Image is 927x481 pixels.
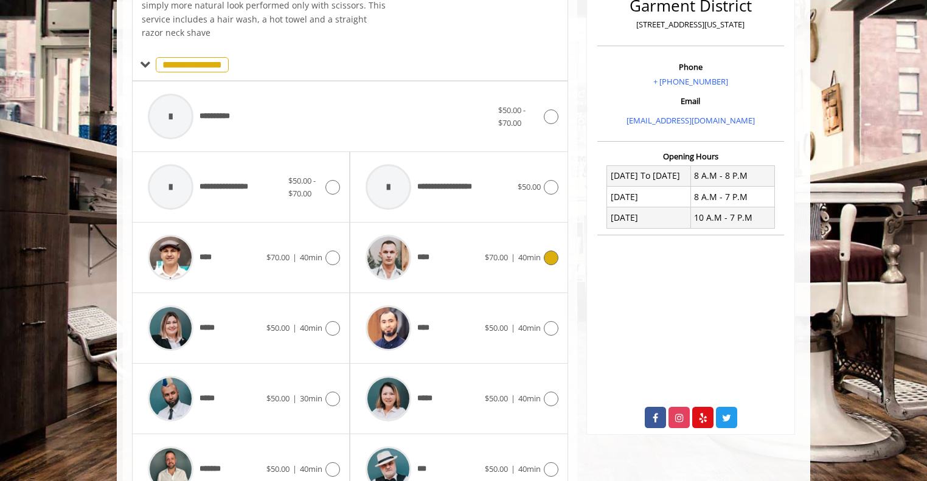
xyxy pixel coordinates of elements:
[300,322,322,333] span: 40min
[518,181,541,192] span: $50.00
[293,252,297,263] span: |
[485,463,508,474] span: $50.00
[511,252,515,263] span: |
[607,165,691,186] td: [DATE] To [DATE]
[690,165,774,186] td: 8 A.M - 8 P.M
[600,97,781,105] h3: Email
[511,463,515,474] span: |
[690,207,774,228] td: 10 A.M - 7 P.M
[266,463,290,474] span: $50.00
[300,393,322,404] span: 30min
[607,187,691,207] td: [DATE]
[518,463,541,474] span: 40min
[485,393,508,404] span: $50.00
[627,115,755,126] a: [EMAIL_ADDRESS][DOMAIN_NAME]
[607,207,691,228] td: [DATE]
[293,322,297,333] span: |
[518,252,541,263] span: 40min
[300,463,322,474] span: 40min
[518,393,541,404] span: 40min
[300,252,322,263] span: 40min
[511,322,515,333] span: |
[690,187,774,207] td: 8 A.M - 7 P.M
[266,393,290,404] span: $50.00
[293,463,297,474] span: |
[600,18,781,31] p: [STREET_ADDRESS][US_STATE]
[518,322,541,333] span: 40min
[653,76,728,87] a: + [PHONE_NUMBER]
[498,105,526,128] span: $50.00 - $70.00
[597,152,784,161] h3: Opening Hours
[511,393,515,404] span: |
[600,63,781,71] h3: Phone
[485,252,508,263] span: $70.00
[288,175,316,199] span: $50.00 - $70.00
[266,322,290,333] span: $50.00
[266,252,290,263] span: $70.00
[293,393,297,404] span: |
[485,322,508,333] span: $50.00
